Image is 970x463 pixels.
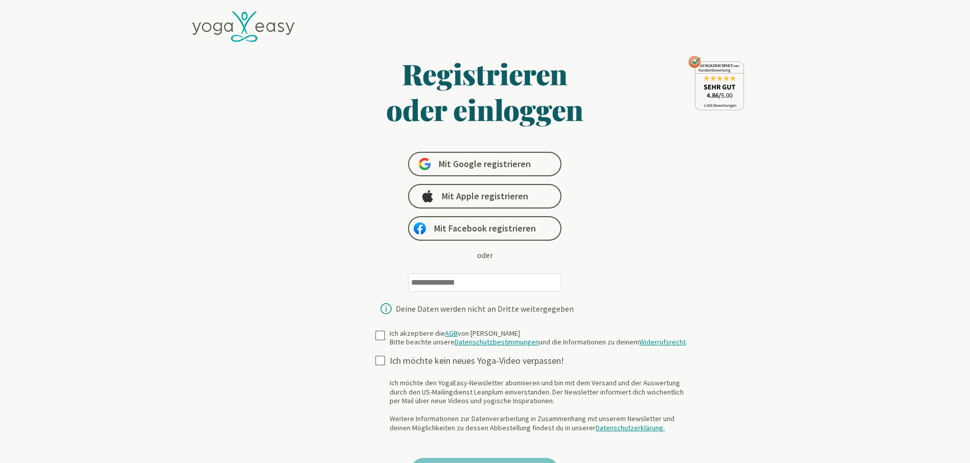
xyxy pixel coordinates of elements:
a: Widerrufsrecht [639,337,686,346]
div: Ich möchte den YogaEasy-Newsletter abonnieren und bin mit dem Versand und der Auswertung durch de... [390,379,695,432]
span: Mit Google registrieren [439,158,531,170]
img: ausgezeichnet_seal.png [688,56,744,110]
h1: Registrieren oder einloggen [287,56,683,127]
a: Datenschutzerklärung. [596,423,665,432]
div: oder [477,249,493,261]
a: Mit Apple registrieren [408,184,561,209]
a: Mit Google registrieren [408,152,561,176]
a: AGB [445,329,458,338]
span: Mit Apple registrieren [442,190,528,202]
div: Ich akzeptiere die von [PERSON_NAME] Bitte beachte unsere und die Informationen zu deinem . [390,329,687,347]
a: Datenschutzbestimmungen [455,337,539,346]
div: Ich möchte kein neues Yoga-Video verpassen! [390,355,695,367]
span: Mit Facebook registrieren [434,222,536,235]
a: Mit Facebook registrieren [408,216,561,241]
div: Deine Daten werden nicht an Dritte weitergegeben [396,305,574,313]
